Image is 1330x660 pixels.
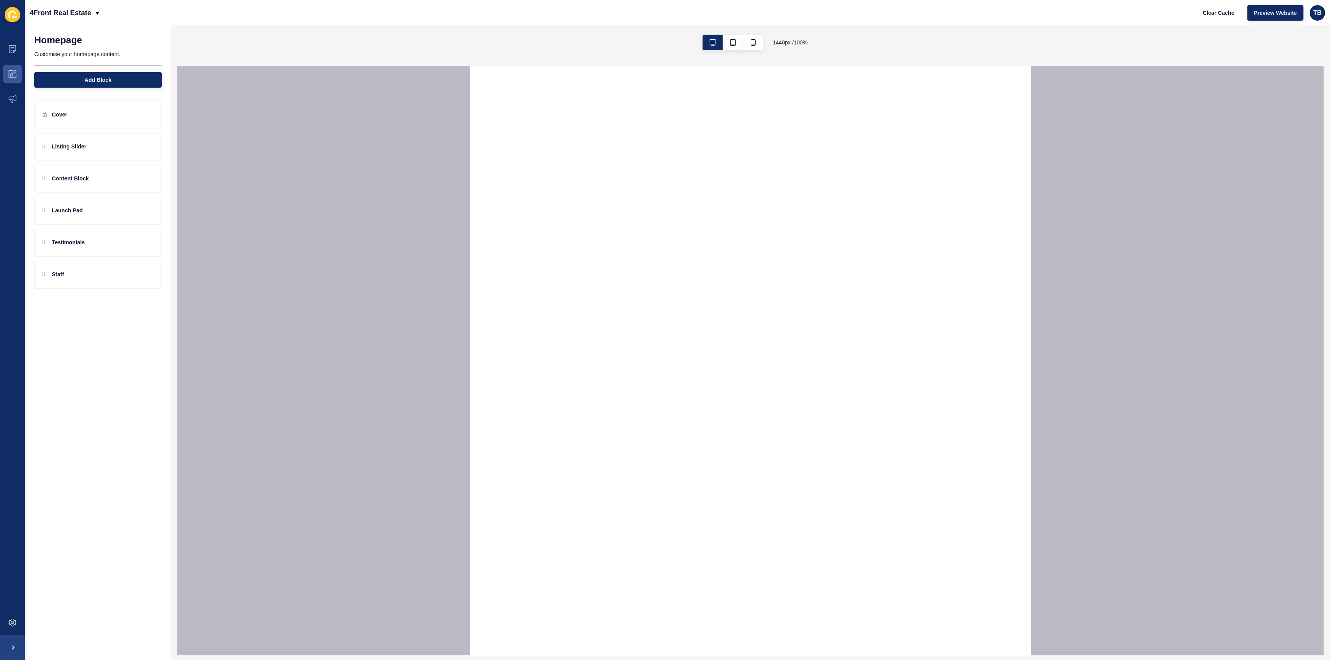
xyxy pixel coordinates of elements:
p: Cover [52,111,67,118]
p: Customise your homepage content. [34,46,162,63]
p: Staff [52,270,64,278]
span: Preview Website [1254,9,1297,17]
span: TB [1313,9,1321,17]
button: Clear Cache [1196,5,1241,21]
button: Preview Website [1247,5,1304,21]
button: Add Block [34,72,162,88]
p: Content Block [52,175,89,182]
p: Launch Pad [52,206,83,214]
p: 4Front Real Estate [30,3,91,23]
h1: Homepage [34,35,82,46]
span: 1440 px / 100 % [773,39,808,46]
span: Clear Cache [1203,9,1235,17]
p: Listing Slider [52,143,87,150]
span: Add Block [85,76,111,84]
p: Testimonials [52,238,85,246]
